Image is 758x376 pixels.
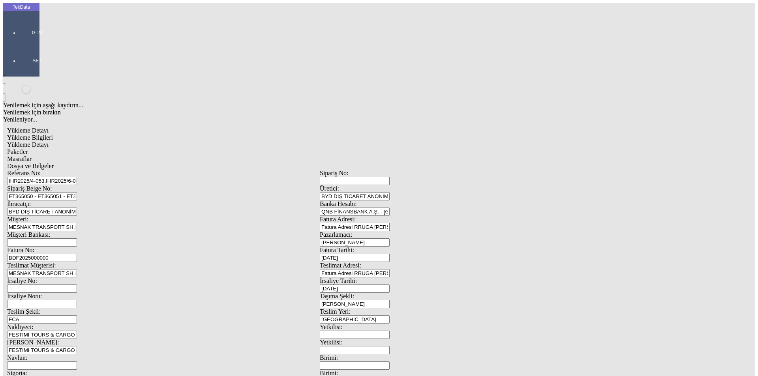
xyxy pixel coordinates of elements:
span: Navlun: [7,354,28,361]
span: Birimi: [320,354,338,361]
span: İrsaliye No: [7,277,37,284]
span: İhracatçı: [7,200,31,207]
span: Paketler [7,148,28,155]
span: Müşteri: [7,216,28,223]
div: TekData [3,4,39,10]
span: SET [25,58,49,64]
span: Fatura No: [7,247,34,253]
span: Dosya ve Belgeler [7,163,54,169]
span: Teslimat Adresi: [320,262,361,269]
span: Teslim Yeri: [320,308,351,315]
div: Yenilemek için bırakın [3,109,636,116]
div: Yenileniyor... [3,116,636,123]
span: Masraflar [7,155,32,162]
div: Yenilemek için aşağı kaydırın... [3,102,636,109]
span: GTM [25,30,49,36]
span: Yetkilisi: [320,339,343,346]
span: Müşteri Bankası: [7,231,51,238]
span: Yükleme Bilgileri [7,134,53,141]
span: Fatura Adresi: [320,216,356,223]
span: İrsaliye Tarihi: [320,277,357,284]
span: Nakliyeci: [7,324,34,330]
span: Fatura Tarihi: [320,247,354,253]
span: Referans No: [7,170,41,176]
span: İrsaliye Notu: [7,293,42,299]
span: Sipariş Belge No: [7,185,52,192]
span: [PERSON_NAME]: [7,339,59,346]
span: Pazarlamacı: [320,231,353,238]
span: Yükleme Detayı [7,141,49,148]
span: Teslim Şekli: [7,308,41,315]
span: Sipariş No: [320,170,348,176]
span: Yetkilisi: [320,324,343,330]
span: Teslimat Müşterisi: [7,262,56,269]
span: Yükleme Detayı [7,127,49,134]
span: Taşıma Şekli: [320,293,354,299]
span: Üretici: [320,185,339,192]
span: Banka Hesabı: [320,200,357,207]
